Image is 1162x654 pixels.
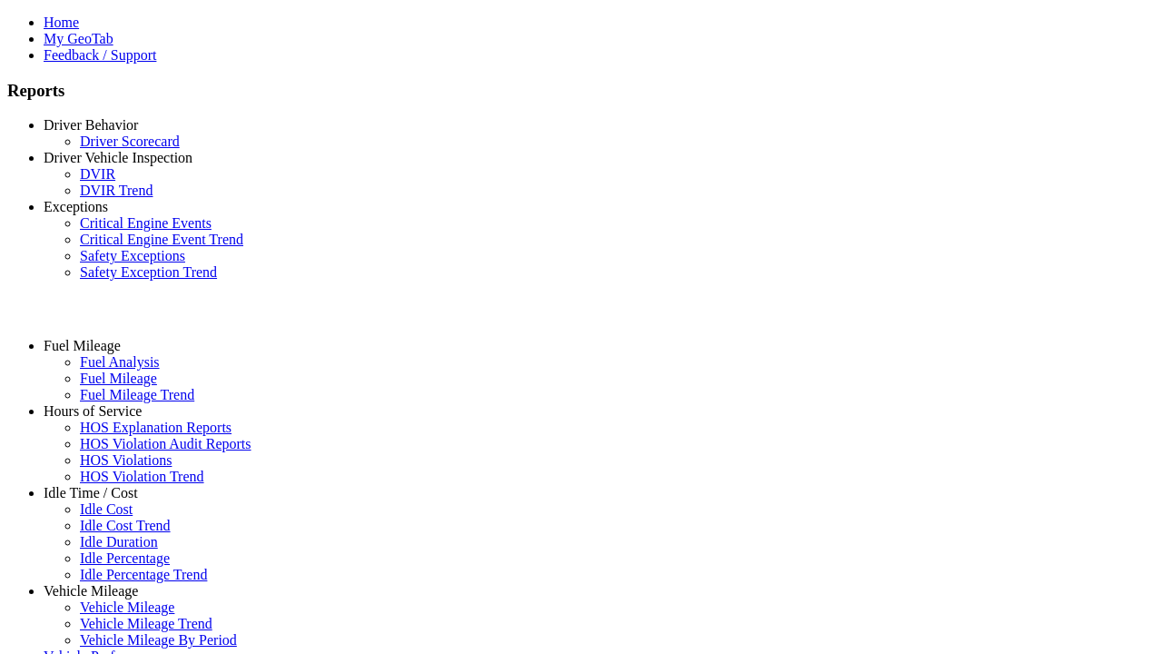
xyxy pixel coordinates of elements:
[44,338,121,353] a: Fuel Mileage
[80,436,251,451] a: HOS Violation Audit Reports
[44,150,192,165] a: Driver Vehicle Inspection
[80,166,115,182] a: DVIR
[80,616,212,631] a: Vehicle Mileage Trend
[80,371,157,386] a: Fuel Mileage
[80,134,180,149] a: Driver Scorecard
[7,81,1155,101] h3: Reports
[80,183,153,198] a: DVIR Trend
[44,403,142,419] a: Hours of Service
[80,264,217,280] a: Safety Exception Trend
[80,232,243,247] a: Critical Engine Event Trend
[80,550,170,566] a: Idle Percentage
[44,31,113,46] a: My GeoTab
[44,117,138,133] a: Driver Behavior
[80,387,194,402] a: Fuel Mileage Trend
[80,215,212,231] a: Critical Engine Events
[44,15,79,30] a: Home
[80,599,174,615] a: Vehicle Mileage
[80,420,231,435] a: HOS Explanation Reports
[80,452,172,468] a: HOS Violations
[80,632,237,648] a: Vehicle Mileage By Period
[44,47,156,63] a: Feedback / Support
[80,534,158,550] a: Idle Duration
[44,199,108,214] a: Exceptions
[80,354,160,370] a: Fuel Analysis
[80,248,185,263] a: Safety Exceptions
[44,583,138,599] a: Vehicle Mileage
[80,469,204,484] a: HOS Violation Trend
[80,518,171,533] a: Idle Cost Trend
[44,485,138,500] a: Idle Time / Cost
[80,567,207,582] a: Idle Percentage Trend
[80,501,133,517] a: Idle Cost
